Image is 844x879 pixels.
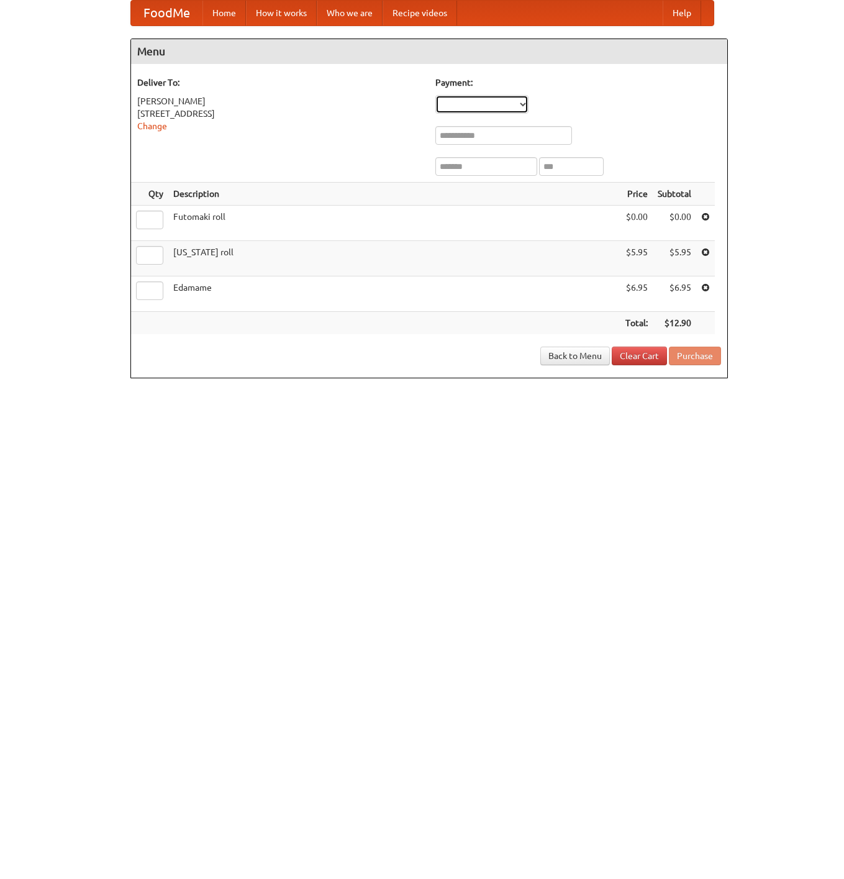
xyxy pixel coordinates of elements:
h5: Deliver To: [137,76,423,89]
a: FoodMe [131,1,202,25]
td: $6.95 [620,276,653,312]
td: $5.95 [653,241,696,276]
h5: Payment: [435,76,721,89]
th: $12.90 [653,312,696,335]
th: Description [168,183,620,206]
div: [PERSON_NAME] [137,95,423,107]
th: Total: [620,312,653,335]
a: Clear Cart [612,347,667,365]
h4: Menu [131,39,727,64]
td: $0.00 [620,206,653,241]
a: Help [663,1,701,25]
a: Recipe videos [383,1,457,25]
th: Subtotal [653,183,696,206]
a: Change [137,121,167,131]
td: $0.00 [653,206,696,241]
td: $6.95 [653,276,696,312]
td: [US_STATE] roll [168,241,620,276]
th: Price [620,183,653,206]
div: [STREET_ADDRESS] [137,107,423,120]
a: Back to Menu [540,347,610,365]
a: How it works [246,1,317,25]
th: Qty [131,183,168,206]
td: $5.95 [620,241,653,276]
td: Futomaki roll [168,206,620,241]
a: Who we are [317,1,383,25]
button: Purchase [669,347,721,365]
a: Home [202,1,246,25]
td: Edamame [168,276,620,312]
